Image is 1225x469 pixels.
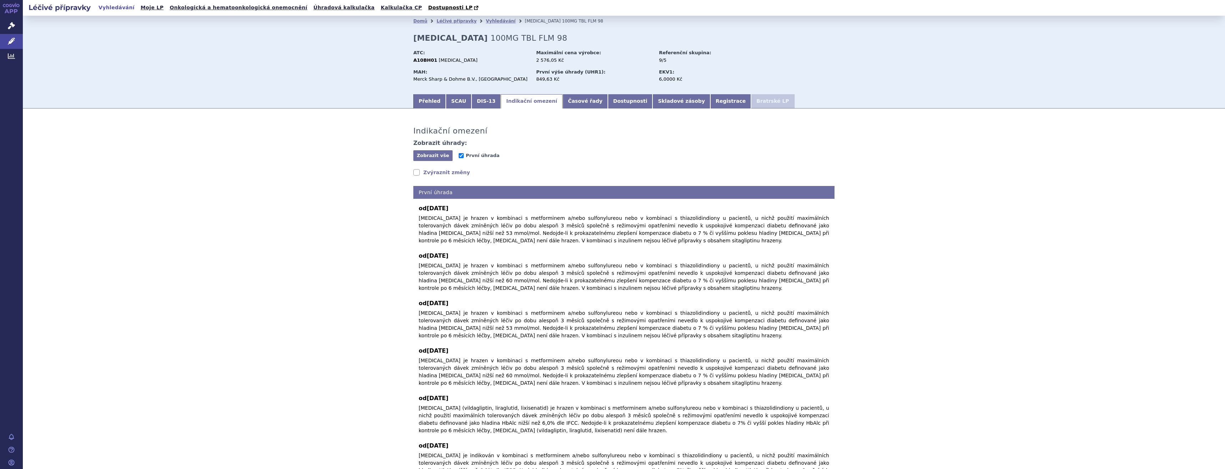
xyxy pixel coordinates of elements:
[419,204,829,213] b: od
[379,3,424,12] a: Kalkulačka CP
[426,3,482,13] a: Dostupnosti LP
[311,3,377,12] a: Úhradová kalkulačka
[417,153,449,158] span: Zobrazit vše
[413,94,446,109] a: Přehled
[466,153,499,158] span: První úhrada
[536,76,652,82] div: 849,63 Kč
[659,69,674,75] strong: EKV1:
[563,94,608,109] a: Časové řady
[419,394,829,403] b: od
[419,215,829,244] p: [MEDICAL_DATA] je hrazen v kombinaci s metforminem a/nebo sulfonylureou nebo v kombinaci s thiazo...
[710,94,751,109] a: Registrace
[413,150,453,161] button: Zobrazit vše
[659,57,739,64] div: 9/5
[413,50,425,55] strong: ATC:
[427,252,448,259] span: [DATE]
[439,57,478,63] span: [MEDICAL_DATA]
[413,19,427,24] a: Domů
[536,57,652,64] div: 2 576,05 Kč
[419,252,829,260] b: od
[413,169,470,176] a: Zvýraznit změny
[23,2,96,12] h2: Léčivé přípravky
[486,19,515,24] a: Vyhledávání
[490,34,567,42] span: 100MG TBL FLM 98
[536,69,605,75] strong: První výše úhrady (UHR1):
[419,442,829,450] b: od
[427,442,448,449] span: [DATE]
[427,395,448,402] span: [DATE]
[419,262,829,292] p: [MEDICAL_DATA] je hrazen v kombinaci s metforminem a/nebo sulfonylureou nebo v kombinaci s thiazo...
[419,299,829,308] b: od
[501,94,563,109] a: Indikační omezení
[427,300,448,307] span: [DATE]
[562,19,603,24] span: 100MG TBL FLM 98
[96,3,137,12] a: Vyhledávání
[413,57,437,63] strong: A10BH01
[167,3,309,12] a: Onkologická a hematoonkologická onemocnění
[427,347,448,354] span: [DATE]
[413,140,467,147] h4: Zobrazit úhrady:
[459,153,464,158] input: První úhrada
[138,3,166,12] a: Moje LP
[652,94,710,109] a: Skladové zásoby
[428,5,473,10] span: Dostupnosti LP
[525,19,560,24] span: [MEDICAL_DATA]
[413,76,529,82] div: Merck Sharp & Dohme B.V., [GEOGRAPHIC_DATA]
[413,186,835,199] h4: První úhrada
[608,94,653,109] a: Dostupnosti
[419,347,829,355] b: od
[419,309,829,339] p: [MEDICAL_DATA] je hrazen v kombinaci s metforminem a/nebo sulfonylureou nebo v kombinaci s thiazo...
[413,126,488,136] h3: Indikační omezení
[659,76,739,82] div: 6,0000 Kč
[472,94,501,109] a: DIS-13
[536,50,601,55] strong: Maximální cena výrobce:
[427,205,448,212] span: [DATE]
[413,69,427,75] strong: MAH:
[419,404,829,434] p: [MEDICAL_DATA] (vildagliptin, liraglutid, lixisenatid) je hrazen v kombinaci s metforminem a/nebo...
[446,94,472,109] a: SCAU
[419,357,829,387] p: [MEDICAL_DATA] je hrazen v kombinaci s metforminem a/nebo sulfonylureou nebo v kombinaci s thiazo...
[413,34,488,42] strong: [MEDICAL_DATA]
[437,19,477,24] a: Léčivé přípravky
[659,50,711,55] strong: Referenční skupina:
